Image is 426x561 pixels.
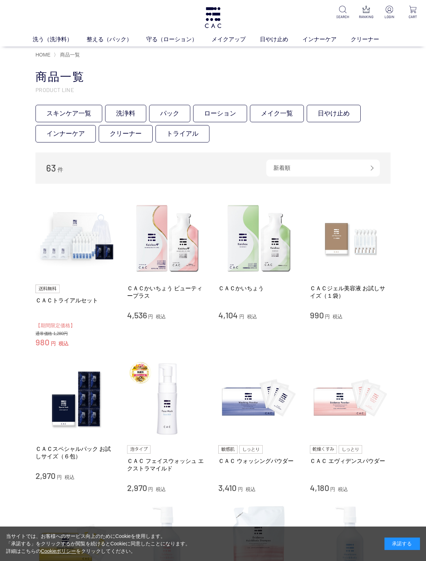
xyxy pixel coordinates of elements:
[127,445,151,454] img: 泡タイプ
[41,548,76,554] a: Cookieポリシー
[155,125,209,142] a: トライアル
[156,314,166,319] span: 税込
[218,358,299,439] img: ＣＡＣ ウォッシングパウダー
[35,470,55,481] span: 2,970
[266,160,380,177] div: 新着順
[239,314,244,319] span: 円
[307,105,361,122] a: 日やけ止め
[59,52,80,58] a: 商品一覧
[302,35,351,44] a: インナーケア
[6,533,191,555] div: 当サイトでは、お客様へのサービス向上のためにCookieを使用します。 「承諾する」をクリックするか閲覧を続けるとCookieに同意したことになります。 詳細はこちらの をクリックしてください。
[405,14,420,20] p: CART
[35,337,49,347] span: 980
[35,52,50,58] a: HOME
[218,285,299,292] a: ＣＡＣかいちょう
[310,310,324,320] span: 990
[127,457,208,473] a: ＣＡＣ フェイスウォッシュ エクストラマイルド
[60,52,80,58] span: 商品一覧
[127,358,208,439] img: ＣＡＣ フェイスウォッシュ エクストラマイルド
[54,52,82,58] li: 〉
[335,14,350,20] p: SEARCH
[35,358,116,439] img: ＣＡＣスペシャルパック お試しサイズ（６包）
[238,486,243,492] span: 円
[35,285,60,293] img: 送料無料
[310,358,391,439] img: ＣＡＣ エヴィデンスパウダー
[359,6,373,20] a: RANKING
[212,35,260,44] a: メイクアップ
[65,474,75,480] span: 税込
[127,482,147,493] span: 2,970
[35,198,116,279] img: ＣＡＣトライアルセット
[35,105,102,122] a: スキンケア一覧
[405,6,420,20] a: CART
[310,482,329,493] span: 4,180
[218,457,299,465] a: ＣＡＣ ウォッシングパウダー
[146,35,212,44] a: 守る（ローション）
[59,341,69,346] span: 税込
[218,198,299,279] img: ＣＡＣかいちょう
[382,6,397,20] a: LOGIN
[35,445,116,460] a: ＣＡＣスペシャルパック お試しサイズ（６包）
[35,331,116,337] div: 通常価格 1,280円
[35,297,116,304] a: ＣＡＣトライアルセット
[351,35,393,44] a: クリーナー
[35,86,390,93] p: PRODUCT LINE
[310,285,391,300] a: ＣＡＣジェル美容液 お試しサイズ（１袋）
[382,14,397,20] p: LOGIN
[246,486,256,492] span: 税込
[338,486,348,492] span: 税込
[35,125,96,142] a: インナーケア
[148,314,153,319] span: 円
[51,341,56,346] span: 円
[33,35,87,44] a: 洗う（洗浄料）
[156,486,166,492] span: 税込
[335,6,350,20] a: SEARCH
[127,285,208,300] a: ＣＡＣかいちょう ビューティープラス
[339,445,362,454] img: しっとり
[310,198,391,279] img: ＣＡＣジェル美容液 お試しサイズ（１袋）
[330,486,335,492] span: 円
[310,457,391,465] a: ＣＡＣ エヴィデンスパウダー
[310,445,337,454] img: 乾燥くすみ
[99,125,153,142] a: クリーナー
[333,314,343,319] span: 税込
[35,322,116,330] div: 【期間限定価格】
[58,167,63,173] span: 件
[87,35,146,44] a: 整える（パック）
[127,310,147,320] span: 4,536
[218,310,238,320] span: 4,104
[239,445,263,454] img: しっとり
[359,14,373,20] p: RANKING
[57,474,62,480] span: 円
[204,7,222,28] img: logo
[250,105,304,122] a: メイク一覧
[218,445,237,454] img: 敏感肌
[46,162,56,173] span: 63
[148,486,153,492] span: 円
[247,314,257,319] span: 税込
[384,538,420,550] div: 承諾する
[260,35,302,44] a: 日やけ止め
[149,105,190,122] a: パック
[218,482,236,493] span: 3,410
[193,105,247,122] a: ローション
[35,69,390,85] h1: 商品一覧
[325,314,330,319] span: 円
[105,105,146,122] a: 洗浄料
[127,198,208,279] img: ＣＡＣかいちょう ビューティープラス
